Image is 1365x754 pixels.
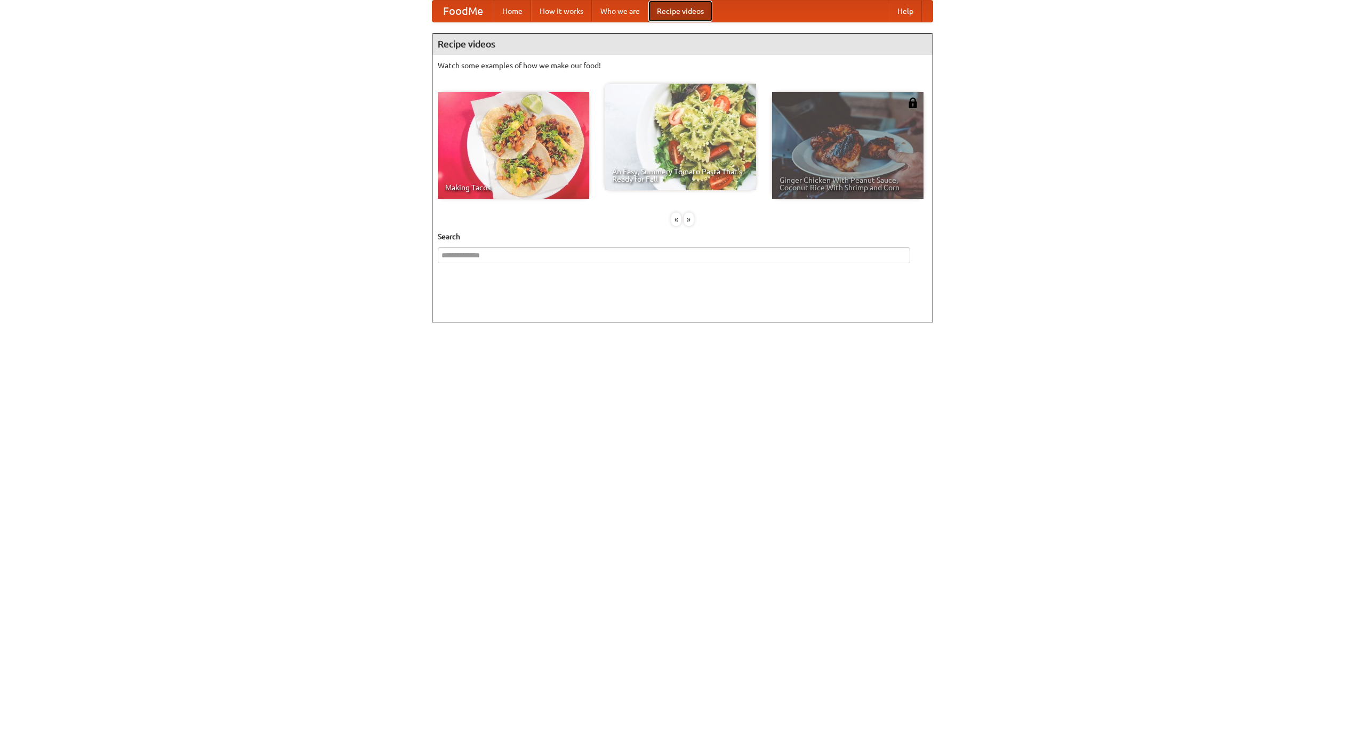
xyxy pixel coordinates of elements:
a: Who we are [592,1,648,22]
h5: Search [438,231,927,242]
h4: Recipe videos [432,34,933,55]
div: » [684,213,694,226]
a: Help [889,1,922,22]
a: How it works [531,1,592,22]
span: Making Tacos [445,184,582,191]
a: FoodMe [432,1,494,22]
a: Recipe videos [648,1,712,22]
p: Watch some examples of how we make our food! [438,60,927,71]
a: Home [494,1,531,22]
a: Making Tacos [438,92,589,199]
a: An Easy, Summery Tomato Pasta That's Ready for Fall [605,84,756,190]
img: 483408.png [908,98,918,108]
span: An Easy, Summery Tomato Pasta That's Ready for Fall [612,168,749,183]
div: « [671,213,681,226]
